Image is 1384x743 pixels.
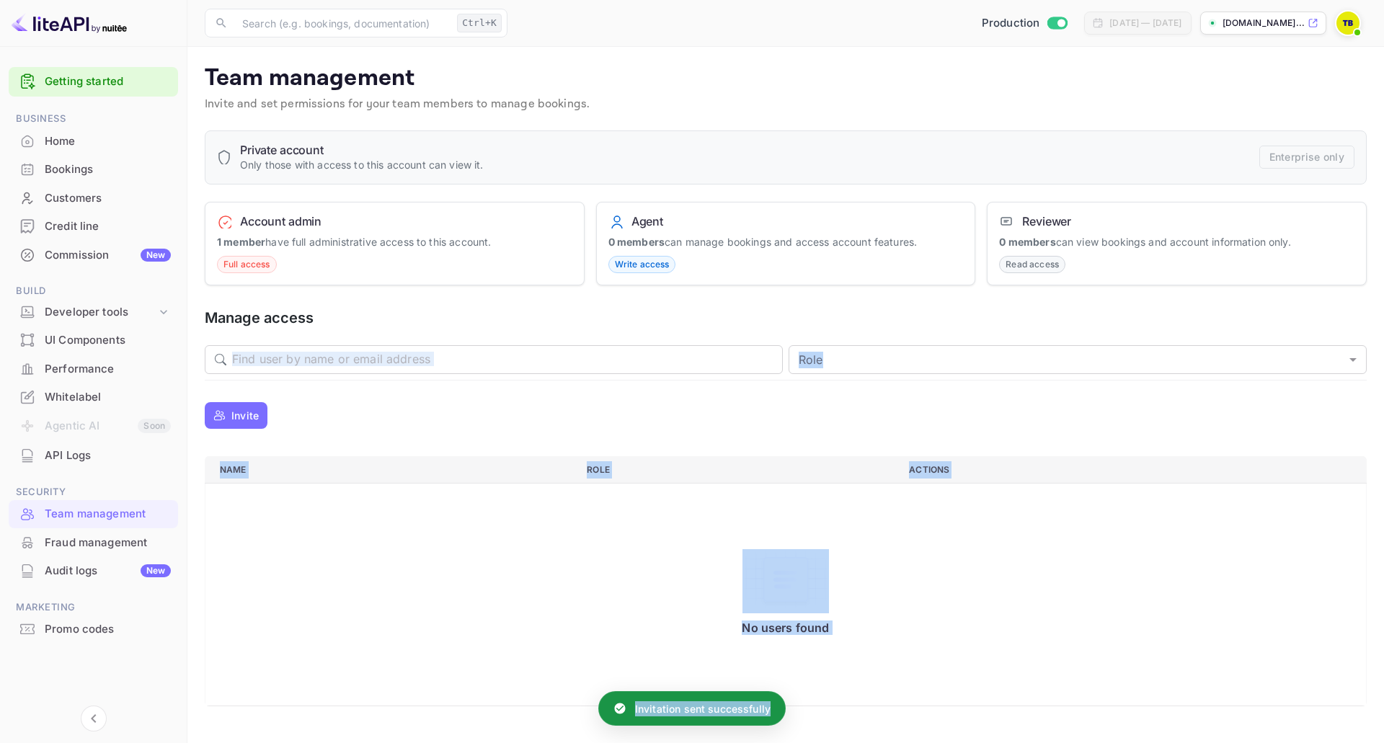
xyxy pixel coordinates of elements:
div: Developer tools [45,304,156,321]
div: API Logs [9,442,178,470]
th: Actions [897,456,1366,483]
span: Build [9,283,178,299]
div: New [141,564,171,577]
div: Home [45,133,171,150]
div: Audit logs [45,563,171,579]
h6: Reviewer [1022,214,1071,228]
p: can manage bookings and access account features. [608,234,964,249]
a: Customers [9,184,178,211]
div: Performance [45,361,171,378]
p: Team management [205,64,1367,93]
div: Credit line [45,218,171,235]
div: Customers [45,190,171,207]
div: Promo codes [45,621,171,638]
h6: Private account [240,143,484,157]
p: No users found [742,620,829,635]
input: Search (e.g. bookings, documentation) [234,9,451,37]
div: Getting started [9,67,178,97]
div: Team management [9,500,178,528]
a: Bookings [9,156,178,182]
table: a dense table [205,456,1367,706]
h5: Manage access [205,308,1367,328]
div: Performance [9,355,178,383]
div: Whitelabel [9,383,178,411]
img: LiteAPI logo [12,12,127,35]
div: Home [9,128,178,156]
p: Invitation sent successfully [635,701,771,716]
div: Switch to Sandbox mode [976,15,1073,32]
th: Name [205,456,576,483]
div: Fraud management [45,535,171,551]
a: Performance [9,355,178,382]
div: UI Components [45,332,171,349]
a: API Logs [9,442,178,468]
div: Team management [45,506,171,522]
span: Business [9,111,178,127]
span: Production [982,15,1040,32]
div: Audit logsNew [9,557,178,585]
div: Fraud management [9,529,178,557]
div: Credit line [9,213,178,241]
span: Read access [1000,258,1065,271]
div: API Logs [45,448,171,464]
a: Fraud management [9,529,178,556]
th: Role [575,456,897,483]
div: Bookings [9,156,178,184]
div: CommissionNew [9,241,178,270]
strong: 0 members [999,236,1055,248]
img: Traveloka B2B [1336,12,1359,35]
h6: Account admin [240,214,321,228]
img: No agents have been created [742,549,829,610]
a: Whitelabel [9,383,178,410]
div: Customers [9,184,178,213]
strong: 1 member [217,236,265,248]
div: New [141,249,171,262]
a: Promo codes [9,615,178,642]
div: UI Components [9,326,178,355]
p: can view bookings and account information only. [999,234,1354,249]
div: Whitelabel [45,389,171,406]
span: Write access [609,258,675,271]
a: Home [9,128,178,154]
a: Audit logsNew [9,557,178,584]
div: Developer tools [9,300,178,325]
button: Invite [205,402,267,429]
span: Marketing [9,600,178,615]
a: Team management [9,500,178,527]
a: Credit line [9,213,178,239]
div: Commission [45,247,171,264]
div: Promo codes [9,615,178,644]
strong: 0 members [608,236,665,248]
div: Ctrl+K [457,14,502,32]
div: Bookings [45,161,171,178]
p: Invite [231,408,259,423]
button: Collapse navigation [81,706,107,731]
p: Invite and set permissions for your team members to manage bookings. [205,96,1367,113]
input: Find user by name or email address [232,345,783,374]
p: have full administrative access to this account. [217,234,572,249]
p: Only those with access to this account can view it. [240,157,484,172]
span: Security [9,484,178,500]
a: CommissionNew [9,241,178,268]
p: [DOMAIN_NAME]... [1223,17,1305,30]
a: Getting started [45,74,171,90]
h6: Agent [631,214,663,228]
span: Full access [218,258,276,271]
a: UI Components [9,326,178,353]
div: [DATE] — [DATE] [1109,17,1181,30]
